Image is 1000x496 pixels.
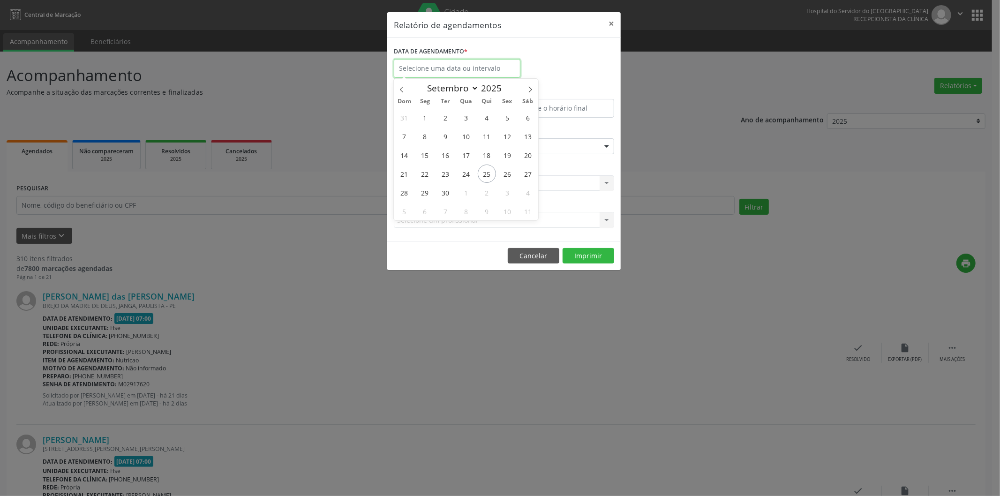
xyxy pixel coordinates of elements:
span: Setembro 11, 2025 [478,127,496,145]
span: Setembro 13, 2025 [519,127,537,145]
span: Setembro 25, 2025 [478,165,496,183]
span: Setembro 23, 2025 [436,165,455,183]
input: Selecione o horário final [506,99,614,118]
span: Setembro 18, 2025 [478,146,496,164]
span: Setembro 28, 2025 [395,183,414,202]
span: Setembro 6, 2025 [519,108,537,127]
span: Setembro 15, 2025 [416,146,434,164]
span: Ter [435,98,456,105]
span: Setembro 2, 2025 [436,108,455,127]
span: Outubro 11, 2025 [519,202,537,220]
span: Outubro 3, 2025 [498,183,517,202]
span: Setembro 12, 2025 [498,127,517,145]
span: Setembro 21, 2025 [395,165,414,183]
span: Setembro 27, 2025 [519,165,537,183]
span: Setembro 3, 2025 [457,108,475,127]
span: Outubro 1, 2025 [457,183,475,202]
span: Setembro 9, 2025 [436,127,455,145]
span: Sex [497,98,518,105]
span: Setembro 8, 2025 [416,127,434,145]
span: Setembro 10, 2025 [457,127,475,145]
span: Qua [456,98,476,105]
span: Setembro 7, 2025 [395,127,414,145]
button: Close [602,12,621,35]
h5: Relatório de agendamentos [394,19,501,31]
button: Cancelar [508,248,559,264]
span: Setembro 29, 2025 [416,183,434,202]
input: Selecione uma data ou intervalo [394,59,520,78]
span: Setembro 16, 2025 [436,146,455,164]
span: Qui [476,98,497,105]
span: Agosto 31, 2025 [395,108,414,127]
span: Setembro 5, 2025 [498,108,517,127]
span: Setembro 20, 2025 [519,146,537,164]
span: Setembro 22, 2025 [416,165,434,183]
span: Setembro 17, 2025 [457,146,475,164]
span: Outubro 6, 2025 [416,202,434,220]
span: Outubro 7, 2025 [436,202,455,220]
input: Year [479,82,510,94]
span: Setembro 1, 2025 [416,108,434,127]
span: Seg [414,98,435,105]
span: Setembro 24, 2025 [457,165,475,183]
span: Outubro 9, 2025 [478,202,496,220]
span: Setembro 26, 2025 [498,165,517,183]
span: Outubro 8, 2025 [457,202,475,220]
span: Outubro 5, 2025 [395,202,414,220]
span: Setembro 19, 2025 [498,146,517,164]
button: Imprimir [563,248,614,264]
span: Setembro 30, 2025 [436,183,455,202]
span: Outubro 4, 2025 [519,183,537,202]
span: Outubro 10, 2025 [498,202,517,220]
span: Setembro 14, 2025 [395,146,414,164]
span: Outubro 2, 2025 [478,183,496,202]
span: Dom [394,98,414,105]
label: ATÉ [506,84,614,99]
label: DATA DE AGENDAMENTO [394,45,467,59]
span: Sáb [518,98,538,105]
span: Setembro 4, 2025 [478,108,496,127]
select: Month [422,82,479,95]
